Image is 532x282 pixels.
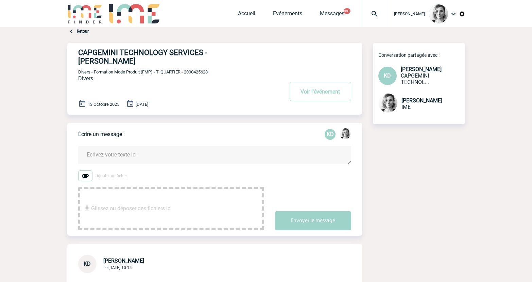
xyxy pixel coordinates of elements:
a: Evénements [273,10,302,20]
span: 13 Octobre 2025 [88,102,119,107]
button: 99+ [344,8,350,14]
span: Divers - Formation Mode Produit (FMP) - T. QUARTIER - 2000425628 [78,69,208,74]
span: KD [84,261,91,267]
div: Lydie TRELLU [340,128,350,140]
img: 103019-1.png [340,128,350,139]
span: [PERSON_NAME] [401,66,442,72]
span: Le [DATE] 10:14 [103,265,132,270]
a: Retour [77,29,89,34]
button: Envoyer le message [275,211,351,230]
a: Messages [320,10,344,20]
img: file_download.svg [83,204,91,213]
span: [PERSON_NAME] [401,97,442,104]
img: 103019-1.png [429,4,448,23]
p: Conversation partagée avec : [378,52,465,58]
span: Ajouter un fichier [97,173,128,178]
p: Écrire un message : [78,131,125,137]
span: Glissez ou déposer des fichiers ici [91,192,172,226]
img: 103019-1.png [378,94,397,113]
span: [PERSON_NAME] [103,258,144,264]
img: IME-Finder [67,4,103,23]
a: Accueil [238,10,255,20]
span: Divers [78,75,93,82]
span: CAPGEMINI TECHNOLOGY SERVICES [401,72,429,85]
span: [PERSON_NAME] [394,12,425,16]
div: Karine DENIZE [325,129,336,140]
span: [DATE] [136,102,148,107]
span: IME [401,104,411,110]
p: KD [325,129,336,140]
h4: CAPGEMINI TECHNOLOGY SERVICES - [PERSON_NAME] [78,48,263,65]
span: KD [384,72,391,79]
button: Voir l'événement [290,82,351,101]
